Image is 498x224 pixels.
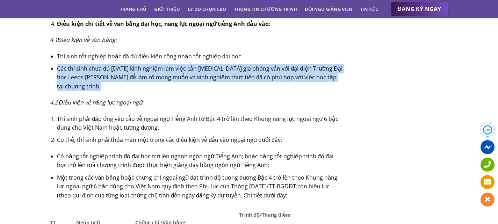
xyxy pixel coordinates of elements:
em: Điều kiện về văn bằng: [58,36,117,44]
li: Cụ thể, thí sinh phải thỏa mãn một trong các điều kiện về đầu vào ngoại ngữ dưới đây: [57,136,343,145]
a: Đội ngũ giảng viên [305,3,352,15]
strong: : [269,20,270,28]
li: Các thí sinh chưa đủ [DATE] kinh nghiệm làm việc cần [MEDICAL_DATA] gia phỏng vấn với đại diện Tr... [57,64,343,91]
li: Một trong các văn bằng hoặc chứng chỉ ngoại ngữ đạt trình độ tương đương Bậc 4 trở lên theo Khung... [57,173,343,200]
a: Lý do chọn LBU [188,3,226,15]
a: Tin tức [360,3,378,15]
em: 4.2 Điều kiện về năng lực ngoại ngữ: [50,99,144,106]
em: 4.1 [50,36,58,44]
li: Thí sinh phải đáp ứng yêu cầu về ngoại ngữ Tiếng Anh từ Bậc 4 trở lên theo Khung năng lực ngoại n... [57,115,343,132]
li: Có bằng tốt nghiệp trình độ đại học trở lên ngành ngôn ngữ Tiếng Anh; hoặc bằng tốt nghiệp trình ... [57,152,343,170]
li: Thí sinh tốt nghiệp hoặc đã đủ điều kiện công nhận tốt nghiệp đại học. [57,52,343,61]
a: ĐĂNG KÝ NGAY [391,2,448,16]
strong: Trình độ/Thang điểm [239,211,291,218]
a: Trang chủ [120,3,146,15]
strong: Điều kiện chi tiết về văn bằng đại học, năng lực ngoại ngữ tiếng Anh đầu vào [57,20,269,28]
span: ĐĂNG KÝ NGAY [398,5,441,13]
a: Giới thiệu [154,3,180,15]
a: Thông tin chương trình [234,3,297,15]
